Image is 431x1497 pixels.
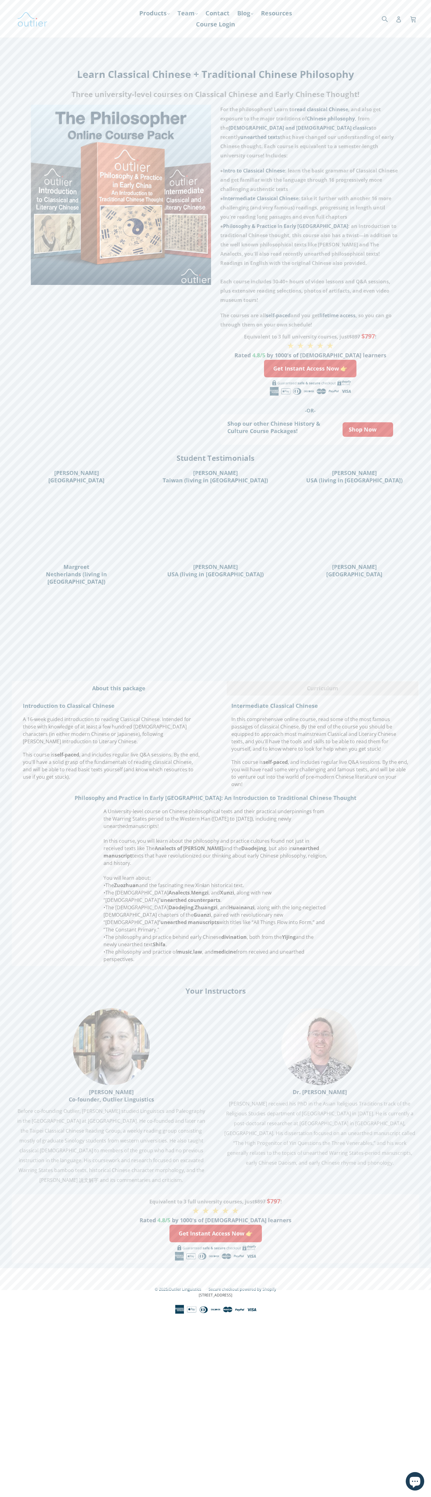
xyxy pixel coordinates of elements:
[305,407,315,414] span: -OR-
[151,581,280,654] iframe: Embedded Vimeo Video
[5,67,426,81] h1: Learn Classical Chinese + Traditional Chinese Philosophy
[290,581,419,654] iframe: Embedded Vimeo Video
[202,882,204,889] strong: i
[177,948,192,955] strong: music
[191,889,209,896] strong: Mengzi
[220,167,398,193] span: ● : learn the basic grammar of Classical Chinese and get familiar with the language through 16 pr...
[169,889,190,896] strong: Analects
[157,1216,170,1224] span: 4.8/5
[104,948,105,955] span: •
[161,897,220,903] strong: unearthed counterparts
[162,563,269,578] h1: [PERSON_NAME] USA (living in [GEOGRAPHIC_DATA])
[361,332,375,340] span: $797
[149,1198,282,1205] span: Equivalent to 3 full university courses, just !
[136,8,173,19] a: Products
[169,1286,201,1292] a: Outlier Linguistics
[104,874,151,881] span: You will learn about:
[17,684,221,692] span: About this package
[227,420,333,435] h3: Shop our other Chinese History & Culture Course Packages!
[220,889,234,896] strong: Xunzi
[301,563,408,578] h1: [PERSON_NAME] [GEOGRAPHIC_DATA]
[231,684,414,692] span: Curriculum
[240,134,280,140] span: unearthed texts
[155,845,223,852] strong: Analects of [PERSON_NAME]
[104,889,271,903] span: The [DEMOGRAPHIC_DATA] , , and , along with new “[DEMOGRAPHIC_DATA]” .
[193,948,202,955] strong: law
[290,487,419,560] iframe: Embedded Vimeo Video
[23,702,200,709] h1: Introduction to Classical Chinese
[104,889,105,896] span: •
[252,351,265,359] span: 4.8/5
[231,758,409,788] p: This course is , and includes regular live Q&A sessions. By the end, you will have read some very...
[213,948,236,955] strong: medicine
[104,882,105,889] span: •
[193,911,211,918] strong: Guanzi
[301,469,408,484] h1: [PERSON_NAME] USA (living in [GEOGRAPHIC_DATA])
[104,838,327,866] span: In this course, you will learn about the philosophy and practice cultures found not just in recei...
[223,195,299,202] span: Intermediate Classical Chinese
[254,1198,266,1205] s: $897
[172,1216,291,1224] span: by 1000's of [DEMOGRAPHIC_DATA] learners
[229,904,254,911] strong: Huainanzi
[104,934,105,940] span: •
[192,1204,239,1216] span: ★ ★ ★ ★ ★
[220,312,392,328] span: The courses are all , so you can go through them on your own schedule!
[267,1197,280,1205] span: $797
[349,333,360,340] s: $897
[155,1286,207,1292] small: © 2025,
[12,588,141,661] iframe: Embedded Vimeo Video
[104,808,324,830] span: A University-level course on Chinese philosophical texts and their practical underpinnings from t...
[151,487,280,560] iframe: Embedded Vimeo Video
[114,882,139,889] strong: Zuozhuan
[234,8,256,19] a: Blog
[258,8,295,19] a: Resources
[223,223,348,229] span: Philosophy & Practice in Early [GEOGRAPHIC_DATA]
[140,1216,156,1224] span: Rated
[153,941,165,948] strong: Shifa
[193,19,238,30] a: Course Login
[307,115,355,122] span: Chinese philosophy
[5,87,426,102] h2: Three university-level courses on Classical Chinese and Early Chinese Thought!
[380,12,397,25] input: Search
[220,106,394,159] span: For the philosophers! Learn to , and also get exposure to the major traditions of , from the to r...
[264,360,356,377] a: Get Instant Access Now 👉
[104,845,319,859] strong: unearthed manuscript
[282,934,296,940] strong: Yijing
[295,106,348,113] span: read classical Chinese
[161,919,219,926] strong: unearthed manuscripts
[162,469,269,484] h1: [PERSON_NAME] Taiwan (living in [GEOGRAPHIC_DATA])
[12,1088,211,1103] h3: [PERSON_NAME] Co-founder, Outlier Linguistics
[104,882,244,889] span: The and the fascinating new Xin an historical text.
[220,223,397,266] span: ● : an introduction to traditional Chinese thought, this course also has a twist—in addition to t...
[220,1088,420,1096] h3: Dr. [PERSON_NAME]
[221,934,247,940] strong: divination
[12,453,419,463] h2: Student Testimonials
[169,1225,262,1242] a: Get Instant Access Now 👉
[195,904,218,911] strong: Zhuangzi
[174,8,201,19] a: Team
[104,948,304,963] span: The philosophy and practice of , , and from received and unearthed perspectives.
[104,904,326,933] span: The [DEMOGRAPHIC_DATA] , , and , along with the long-neglected [DEMOGRAPHIC_DATA] chapters of the...
[23,716,200,745] p: A 16-week guided introduction to reading Classical Chinese. Intended for those with knowledge of ...
[17,1108,205,1183] span: Before co-founding Outlier, [PERSON_NAME] studied Linguistics and Paleography in the [GEOGRAPHIC_...
[104,904,105,911] span: •
[223,167,285,174] span: Intro to Classical Chinese
[23,563,130,585] h1: Margreet Netherlands (living in [GEOGRAPHIC_DATA])
[12,487,141,560] iframe: Embedded Vimeo Video
[343,422,393,437] a: Shop Now
[231,716,409,753] p: In this comprehensive online course, read some of the most famous passages of classical Chinese. ...
[23,751,200,781] p: This course is , and includes regular live Q&A sessions. By the end, you'll have a solid grasp of...
[104,934,314,948] span: The philosophy and practice behind early Chinese , both from the and the newly unearthed text .
[220,278,390,303] span: Each course includes 30-40+ hours of video lessons and Q&A sessions, plus extensive reading selec...
[229,124,371,131] span: [DEMOGRAPHIC_DATA] and [DEMOGRAPHIC_DATA] classics
[263,759,288,765] strong: self-paced
[169,904,193,911] strong: Daodejing
[266,312,356,319] span: self-paced lifetime access
[234,351,251,359] span: Rated
[291,312,319,319] span: and you get
[224,1100,415,1166] span: [PERSON_NAME] received his PhD in the Asian Religious Traditions track of the Religious Studies d...
[17,10,48,28] img: Outlier Linguistics
[128,823,159,830] span: manuscripts!
[23,794,408,801] h1: Philosophy and Practice in Early [GEOGRAPHIC_DATA]: An Introduction to Traditional Chinese Thought
[287,339,334,351] span: ★ ★ ★ ★ ★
